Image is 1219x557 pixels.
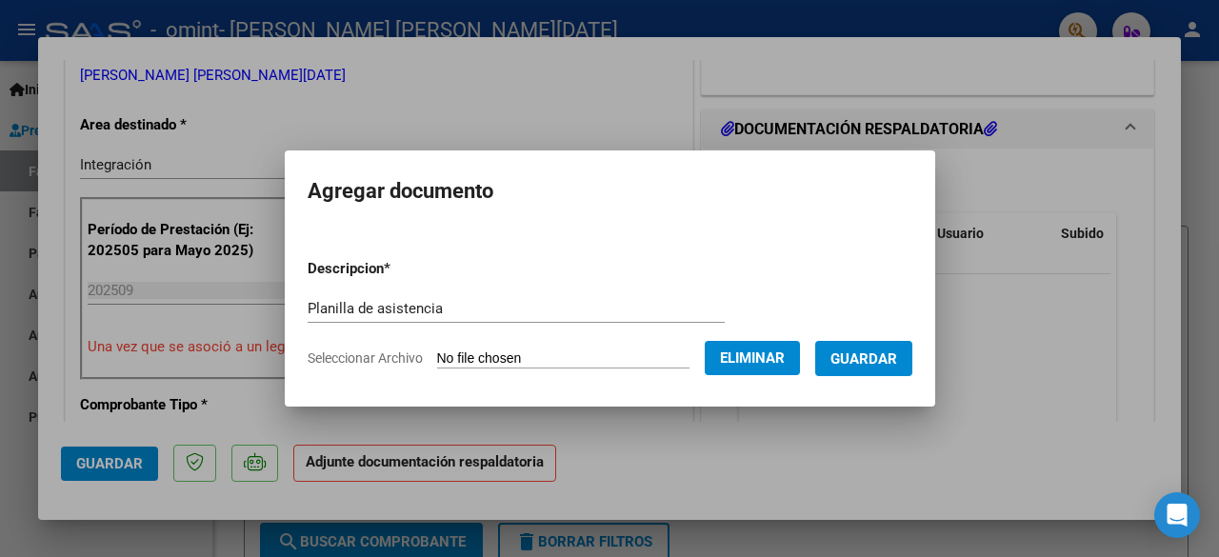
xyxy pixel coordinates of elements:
[308,173,912,209] h2: Agregar documento
[1154,492,1200,538] div: Open Intercom Messenger
[308,350,423,366] span: Seleccionar Archivo
[830,350,897,368] span: Guardar
[720,349,785,367] span: Eliminar
[815,341,912,376] button: Guardar
[308,258,490,280] p: Descripcion
[705,341,800,375] button: Eliminar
